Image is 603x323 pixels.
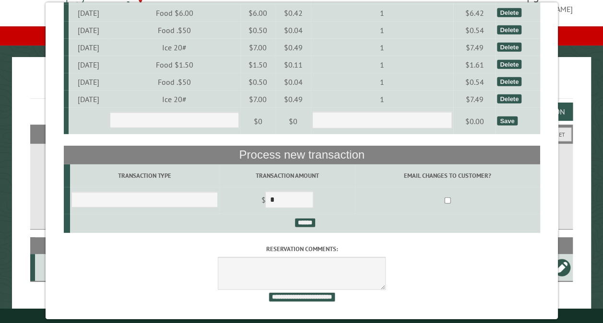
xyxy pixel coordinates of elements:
div: Save [497,116,517,126]
td: 1 [310,39,453,56]
td: [DATE] [68,39,108,56]
div: Delete [497,60,521,69]
td: Food .$50 [108,73,240,91]
td: $1.50 [240,56,275,73]
div: Delete [497,77,521,86]
label: Transaction Amount [221,171,354,180]
label: Transaction Type [71,171,217,180]
td: $0.04 [275,22,310,39]
td: $0.49 [275,39,310,56]
th: Process new transaction [63,146,540,164]
td: Food $1.50 [108,56,240,73]
td: $6.42 [453,4,495,22]
td: $ [219,187,355,214]
label: Email changes to customer? [356,171,538,180]
td: 1 [310,22,453,39]
td: [DATE] [68,56,108,73]
td: [DATE] [68,73,108,91]
td: $7.00 [240,91,275,108]
td: $0.00 [453,108,495,135]
td: $7.49 [453,91,495,108]
th: Site [35,237,69,254]
h1: Reservations [30,72,573,99]
td: $1.61 [453,56,495,73]
td: 1 [310,91,453,108]
div: Delete [497,25,521,35]
div: Delete [497,43,521,52]
td: $0.50 [240,22,275,39]
div: A4 [39,263,67,272]
div: Delete [497,8,521,17]
td: $0.04 [275,73,310,91]
td: $0.54 [453,73,495,91]
td: $0.11 [275,56,310,73]
td: $0.54 [453,22,495,39]
td: [DATE] [68,91,108,108]
td: $0.42 [275,4,310,22]
td: 1 [310,4,453,22]
td: Ice 20# [108,91,240,108]
td: Food .$50 [108,22,240,39]
td: $7.49 [453,39,495,56]
td: $7.00 [240,39,275,56]
td: Ice 20# [108,39,240,56]
td: 1 [310,73,453,91]
td: 1 [310,56,453,73]
label: Reservation comments: [63,244,540,254]
td: Food $6.00 [108,4,240,22]
td: $0 [240,108,275,135]
td: [DATE] [68,4,108,22]
td: $0 [275,108,310,135]
td: $0.50 [240,73,275,91]
td: $6.00 [240,4,275,22]
div: Delete [497,94,521,104]
td: [DATE] [68,22,108,39]
h2: Filters [30,125,573,143]
td: $0.49 [275,91,310,108]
